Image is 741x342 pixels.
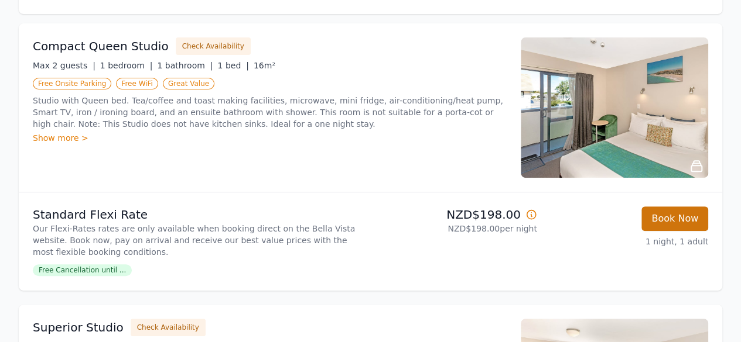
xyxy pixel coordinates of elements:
[157,61,213,70] span: 1 bathroom |
[176,37,251,55] button: Check Availability
[641,206,708,231] button: Book Now
[33,223,366,258] p: Our Flexi-Rates rates are only available when booking direct on the Bella Vista website. Book now...
[131,319,206,336] button: Check Availability
[547,236,708,247] p: 1 night, 1 adult
[33,206,366,223] p: Standard Flexi Rate
[217,61,248,70] span: 1 bed |
[375,223,537,234] p: NZD$198.00 per night
[116,78,158,89] span: Free WiFi
[33,78,111,89] span: Free Onsite Parking
[100,61,153,70] span: 1 bedroom |
[33,38,169,54] h3: Compact Queen Studio
[33,95,507,130] p: Studio with Queen bed. Tea/coffee and toast making facilities, microwave, mini fridge, air-condit...
[33,61,95,70] span: Max 2 guests |
[33,132,507,144] div: Show more >
[163,78,214,89] span: Great Value
[375,206,537,223] p: NZD$198.00
[33,264,132,276] span: Free Cancellation until ...
[254,61,275,70] span: 16m²
[33,319,124,336] h3: Superior Studio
